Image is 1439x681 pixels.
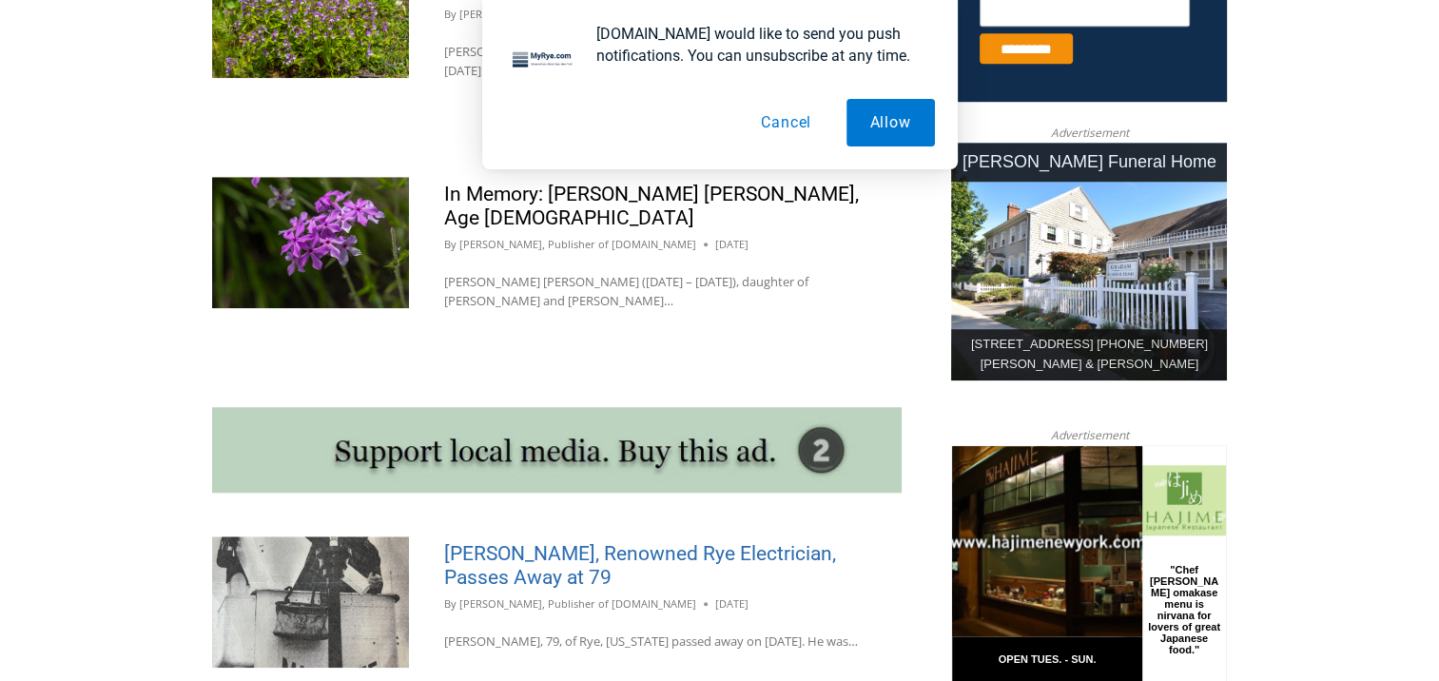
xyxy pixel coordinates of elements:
span: Open Tues. - Sun. [PHONE_NUMBER] [6,196,186,268]
div: Apply Now <> summer and RHS senior internships available [480,1,899,185]
div: 6 [222,180,230,199]
img: Obituary - Greg MacKenzie [212,536,409,668]
h4: [PERSON_NAME] Read Sanctuary Fall Fest: [DATE] [15,191,243,235]
img: (PHOTO: Kim Eierman of EcoBeneficial designed and oversaw the installation of native plant beds f... [212,177,409,308]
a: [PERSON_NAME], Renowned Rye Electrician, Passes Away at 79 [444,542,836,589]
a: [PERSON_NAME] Read Sanctuary Fall Fest: [DATE] [1,189,275,237]
span: By [444,236,457,253]
p: [PERSON_NAME] [PERSON_NAME] ([DATE] – [DATE]), daughter of [PERSON_NAME] and [PERSON_NAME]… [444,272,866,312]
div: [DOMAIN_NAME] would like to send you push notifications. You can unsubscribe at any time. [581,23,935,67]
span: Advertisement [1031,426,1147,444]
a: Open Tues. - Sun. [PHONE_NUMBER] [1,191,191,237]
div: "Chef [PERSON_NAME] omakase menu is nirvana for lovers of great Japanese food." [195,119,270,227]
div: Two by Two Animal Haven & The Nature Company: The Wild World of Animals [199,53,265,175]
img: notification icon [505,23,581,99]
button: Allow [846,99,935,146]
img: support local media, buy this ad [212,407,902,493]
time: [DATE] [715,595,749,613]
button: Cancel [737,99,835,146]
a: [PERSON_NAME], Publisher of [DOMAIN_NAME] [459,237,696,251]
div: 6 [199,180,207,199]
time: [DATE] [715,236,749,253]
div: / [212,180,217,199]
p: [PERSON_NAME], 79, of Rye, [US_STATE] passed away on [DATE]. He was… [444,632,866,652]
a: [PERSON_NAME], Publisher of [DOMAIN_NAME] [459,596,696,611]
span: Intern @ [DOMAIN_NAME] [497,189,882,232]
span: By [444,595,457,613]
a: In Memory: [PERSON_NAME] [PERSON_NAME], Age [DEMOGRAPHIC_DATA] [444,183,859,229]
div: [STREET_ADDRESS] [PHONE_NUMBER] [PERSON_NAME] & [PERSON_NAME] [951,329,1227,380]
a: Intern @ [DOMAIN_NAME] [457,185,922,237]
